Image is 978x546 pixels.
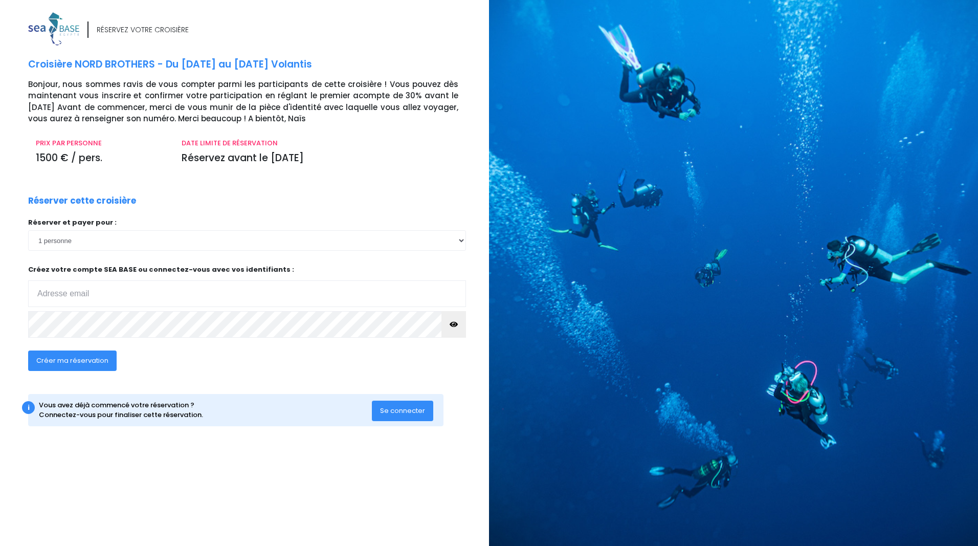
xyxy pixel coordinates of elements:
p: Réserver cette croisière [28,194,136,208]
p: Bonjour, nous sommes ravis de vous compter parmi les participants de cette croisière ! Vous pouve... [28,79,481,125]
img: logo_color1.png [28,12,79,46]
div: i [22,401,35,414]
button: Se connecter [372,401,433,421]
span: Se connecter [380,406,425,416]
p: 1500 € / pers. [36,151,166,166]
button: Créer ma réservation [28,351,117,371]
p: Réserver et payer pour : [28,217,466,228]
p: Réservez avant le [DATE] [182,151,458,166]
p: Croisière NORD BROTHERS - Du [DATE] au [DATE] Volantis [28,57,481,72]
p: DATE LIMITE DE RÉSERVATION [182,138,458,148]
p: PRIX PAR PERSONNE [36,138,166,148]
input: Adresse email [28,280,466,307]
a: Se connecter [372,406,433,414]
p: Créez votre compte SEA BASE ou connectez-vous avec vos identifiants : [28,265,466,307]
div: Vous avez déjà commencé votre réservation ? Connectez-vous pour finaliser cette réservation. [39,400,372,420]
div: RÉSERVEZ VOTRE CROISIÈRE [97,25,189,35]
span: Créer ma réservation [36,356,108,365]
